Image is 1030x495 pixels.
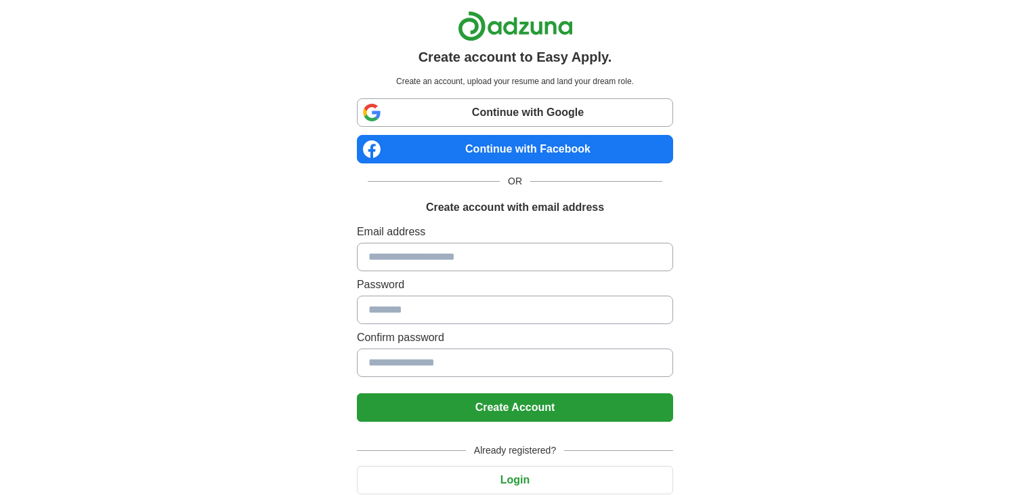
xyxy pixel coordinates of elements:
label: Password [357,277,673,293]
span: Already registered? [466,443,564,458]
a: Continue with Facebook [357,135,673,163]
a: Continue with Google [357,98,673,127]
h1: Create account to Easy Apply. [419,47,612,67]
span: OR [500,174,530,189]
label: Confirm password [357,330,673,346]
p: Create an account, upload your resume and land your dream role. [360,75,670,87]
img: Adzuna logo [458,11,573,41]
a: Login [357,474,673,486]
button: Login [357,466,673,494]
button: Create Account [357,393,673,422]
label: Email address [357,224,673,240]
h1: Create account with email address [426,199,604,216]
